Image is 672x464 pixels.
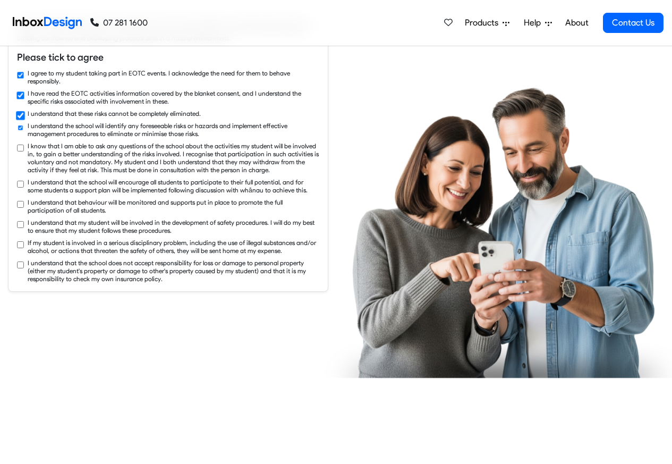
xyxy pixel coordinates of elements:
[17,50,319,64] h6: Please tick to agree
[28,259,319,283] label: I understand that the school does not accept responsibility for loss or damage to personal proper...
[90,16,148,29] a: 07 281 1600
[28,142,319,174] label: I know that I am able to ask any questions of the school about the activities my student will be ...
[28,218,319,234] label: I understand that my student will be involved in the development of safety procedures. I will do ...
[461,12,514,33] a: Products
[28,178,319,194] label: I understand that the school will encourage all students to participate to their full potential, ...
[28,122,319,138] label: I understand the school will identify any foreseeable risks or hazards and implement effective ma...
[603,13,664,33] a: Contact Us
[28,69,319,85] label: I agree to my student taking part in EOTC events. I acknowledge the need for them to behave respo...
[520,12,556,33] a: Help
[524,16,545,29] span: Help
[28,109,201,117] label: I understand that these risks cannot be completely eliminated.
[465,16,503,29] span: Products
[28,239,319,255] label: If my student is involved in a serious disciplinary problem, including the use of illegal substan...
[28,198,319,214] label: I understand that behaviour will be monitored and supports put in place to promote the full parti...
[28,89,319,105] label: I have read the EOTC activities information covered by the blanket consent, and I understand the ...
[562,12,591,33] a: About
